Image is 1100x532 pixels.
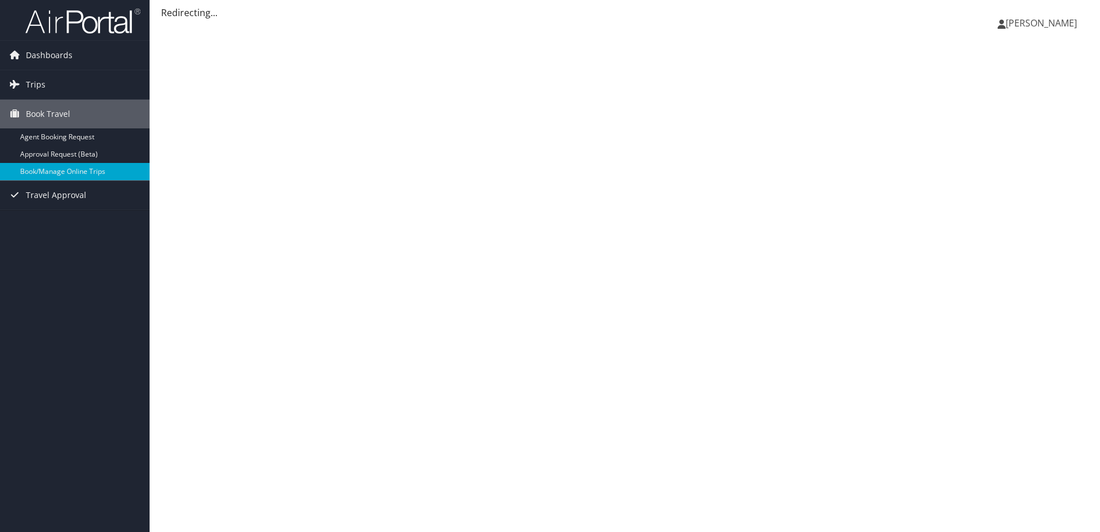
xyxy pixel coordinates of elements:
[26,100,70,128] span: Book Travel
[25,7,140,35] img: airportal-logo.png
[26,70,45,99] span: Trips
[998,6,1088,40] a: [PERSON_NAME]
[26,181,86,210] span: Travel Approval
[26,41,72,70] span: Dashboards
[161,6,1088,20] div: Redirecting...
[1006,17,1077,29] span: [PERSON_NAME]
